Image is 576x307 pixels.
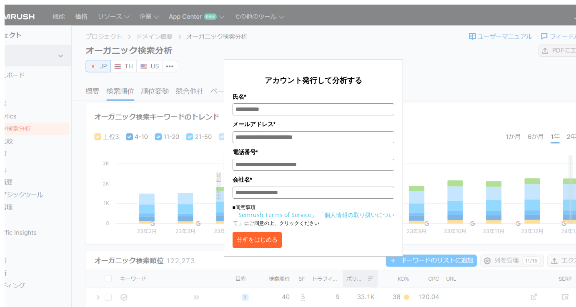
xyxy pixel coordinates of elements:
p: ■同意事項 にご同意の上、クリックください [233,204,394,227]
a: 「Semrush Terms of Service」 [233,211,317,219]
button: 分析をはじめる [233,232,282,248]
a: 「個人情報の取り扱いについて」 [233,211,394,227]
label: 電話番号* [233,147,394,157]
span: アカウント発行して分析する [265,75,362,85]
label: メールアドレス* [233,120,394,129]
